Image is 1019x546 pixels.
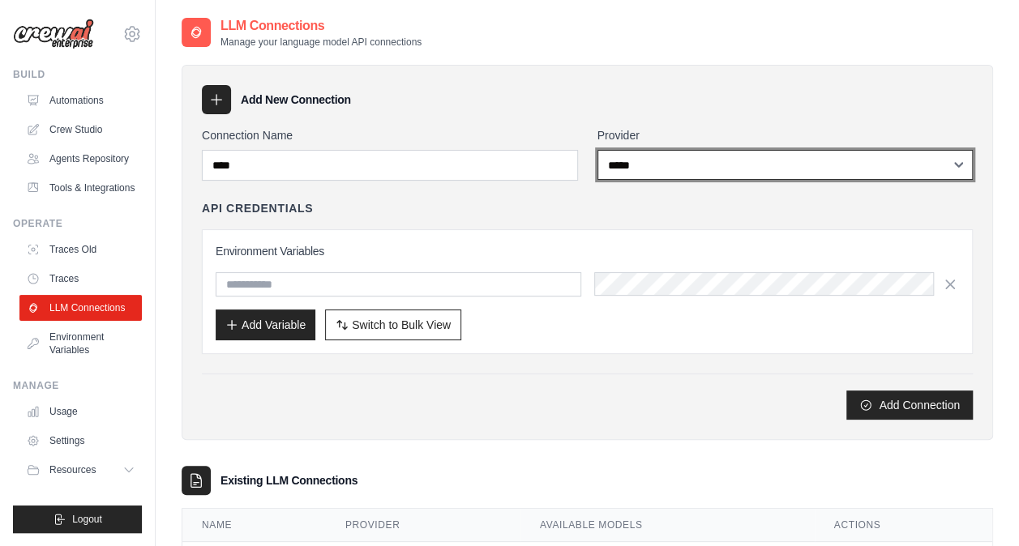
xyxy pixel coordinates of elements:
[19,399,142,424] a: Usage
[13,379,142,392] div: Manage
[19,175,142,201] a: Tools & Integrations
[846,390,973,420] button: Add Connection
[19,266,142,292] a: Traces
[13,19,94,49] img: Logo
[216,243,959,259] h3: Environment Variables
[597,127,974,143] label: Provider
[19,324,142,363] a: Environment Variables
[241,92,351,108] h3: Add New Connection
[13,217,142,230] div: Operate
[352,317,451,333] span: Switch to Bulk View
[326,509,520,542] th: Provider
[19,146,142,172] a: Agents Repository
[13,505,142,533] button: Logout
[220,36,422,49] p: Manage your language model API connections
[216,309,315,340] button: Add Variable
[19,87,142,113] a: Automations
[815,509,992,542] th: Actions
[220,472,358,488] h3: Existing LLM Connections
[49,463,96,476] span: Resources
[19,428,142,454] a: Settings
[19,457,142,483] button: Resources
[19,237,142,262] a: Traces Old
[19,117,142,143] a: Crew Studio
[182,509,326,542] th: Name
[19,295,142,321] a: LLM Connections
[520,509,815,542] th: Available Models
[202,127,578,143] label: Connection Name
[202,200,313,216] h4: API Credentials
[220,16,422,36] h2: LLM Connections
[325,309,461,340] button: Switch to Bulk View
[13,68,142,81] div: Build
[72,513,102,526] span: Logout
